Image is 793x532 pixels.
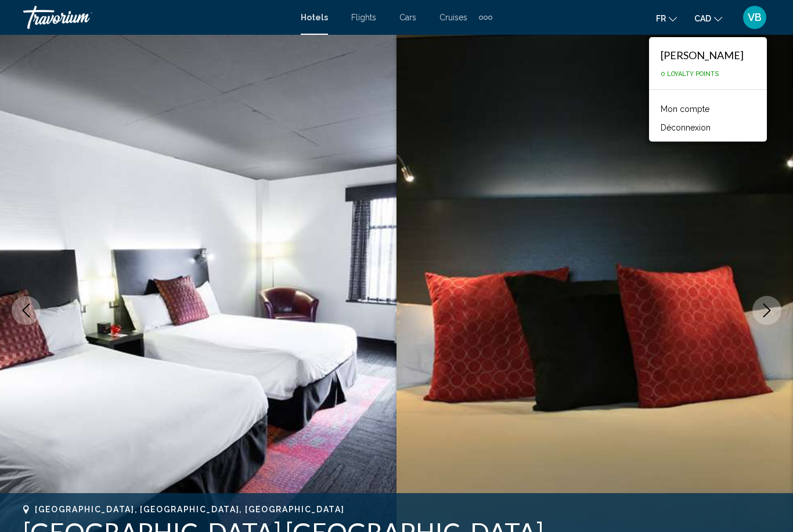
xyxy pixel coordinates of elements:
[23,6,289,29] a: Travorium
[351,13,376,22] a: Flights
[301,13,328,22] a: Hotels
[752,296,781,325] button: Next image
[439,13,467,22] a: Cruises
[656,10,677,27] button: Change language
[748,12,762,23] span: VB
[694,14,711,23] span: CAD
[694,10,722,27] button: Change currency
[655,120,716,135] button: Déconnexion
[747,486,784,523] iframe: Bouton de lancement de la fenêtre de messagerie
[655,102,715,117] a: Mon compte
[12,296,41,325] button: Previous image
[740,5,770,30] button: User Menu
[479,8,492,27] button: Extra navigation items
[661,70,719,78] span: 0 Loyalty Points
[656,14,666,23] span: fr
[35,505,344,514] span: [GEOGRAPHIC_DATA], [GEOGRAPHIC_DATA], [GEOGRAPHIC_DATA]
[399,13,416,22] a: Cars
[661,49,744,61] div: [PERSON_NAME]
